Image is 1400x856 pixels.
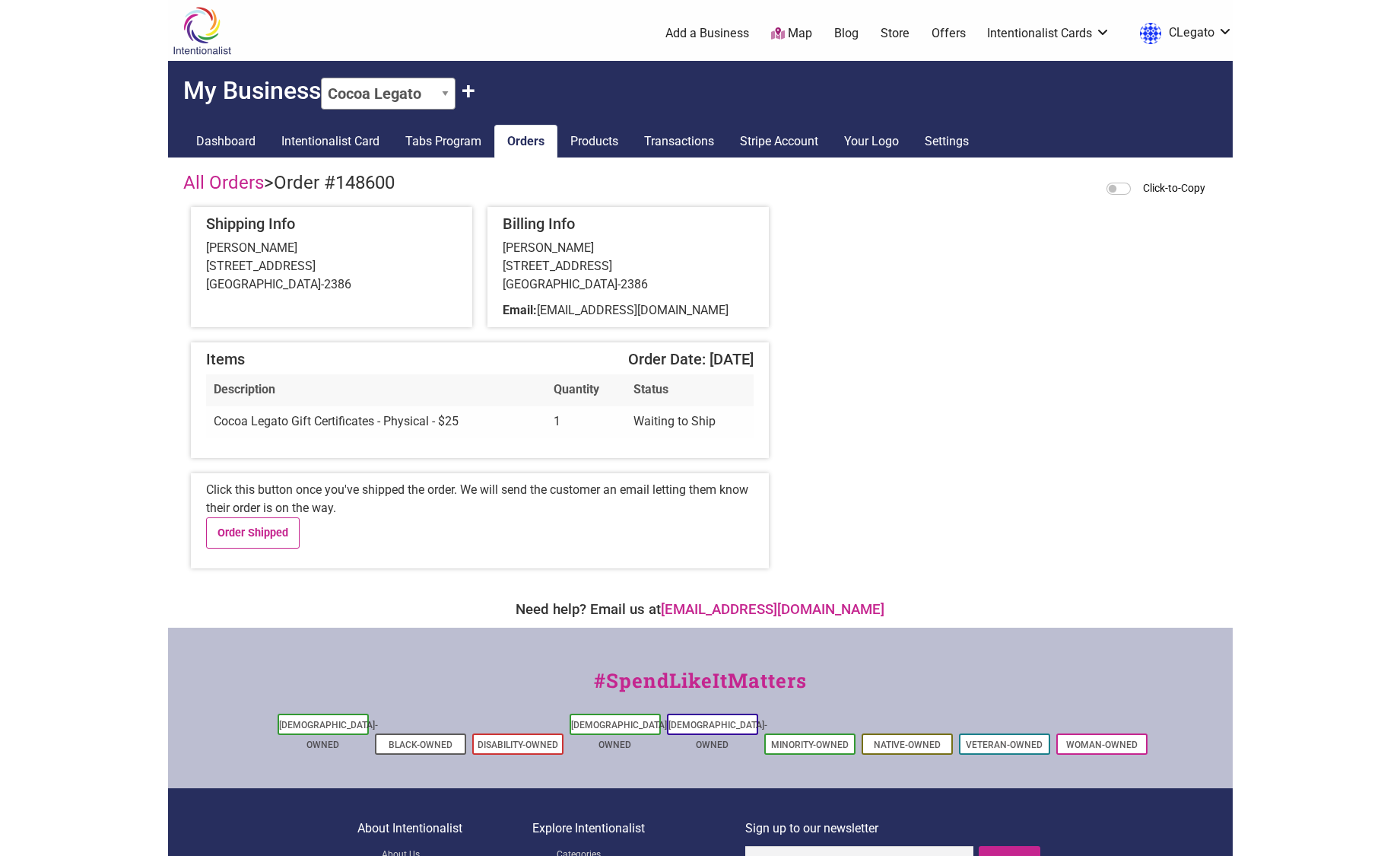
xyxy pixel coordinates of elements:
[626,374,754,406] th: Status
[183,172,264,193] a: All Orders
[206,350,245,368] span: Items
[206,239,457,294] div: [PERSON_NAME] [STREET_ADDRESS] [GEOGRAPHIC_DATA]-2386
[532,819,745,838] p: Explore Intentionalist
[571,720,670,750] a: [DEMOGRAPHIC_DATA]-Owned
[546,374,626,406] th: Quantity
[176,599,1225,620] div: Need help? Email us at
[932,25,966,42] a: Offers
[279,720,378,750] a: [DEMOGRAPHIC_DATA]-Owned
[631,125,727,158] a: Transactions
[168,61,1233,110] h2: My Business
[966,740,1043,750] a: Veteran-Owned
[881,25,910,42] a: Store
[166,6,238,56] img: Intentionalist
[168,666,1233,711] div: #SpendLikeItMatters
[831,125,912,158] a: Your Logo
[1132,20,1233,47] a: CLegato
[274,172,395,193] span: Order #148600
[771,25,812,43] a: Map
[557,125,631,158] a: Products
[389,740,452,750] a: Black-Owned
[771,740,849,750] a: Minority-Owned
[357,819,532,838] p: About Intentionalist
[834,25,859,42] a: Blog
[1143,179,1205,198] label: Click-to-Copy
[1122,179,1217,198] div: When activated, clicking on any blue dashed outlined area will copy the contents to your clipboard.
[1066,740,1138,750] a: Woman-Owned
[874,740,941,750] a: Native-Owned
[503,239,754,294] div: [PERSON_NAME] [STREET_ADDRESS] [GEOGRAPHIC_DATA]-2386
[546,406,626,438] td: 1
[206,374,547,406] th: Description
[987,25,1110,42] a: Intentionalist Cards
[503,215,754,233] h5: Billing Info
[537,303,729,317] span: [EMAIL_ADDRESS][DOMAIN_NAME]
[206,406,547,438] td: Cocoa Legato Gift Certificates - Physical - $25
[912,125,982,158] a: Settings
[191,473,769,568] div: Click this button once you've shipped the order. We will send the customer an email letting them ...
[668,720,767,750] a: [DEMOGRAPHIC_DATA]-Owned
[745,819,1043,838] p: Sign up to our newsletter
[268,125,392,158] a: Intentionalist Card
[462,76,475,105] button: Claim Another
[183,125,268,158] a: Dashboard
[727,125,831,158] a: Stripe Account
[665,25,749,42] a: Add a Business
[503,303,537,317] b: Email:
[494,125,557,158] a: Orders
[626,406,754,438] td: Waiting to Ship
[206,215,457,233] h5: Shipping Info
[392,125,494,158] a: Tabs Program
[183,172,395,194] h4: >
[206,517,300,549] a: Order Shipped
[628,350,754,368] span: Order Date: [DATE]
[478,740,558,750] a: Disability-Owned
[661,601,884,618] a: [EMAIL_ADDRESS][DOMAIN_NAME]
